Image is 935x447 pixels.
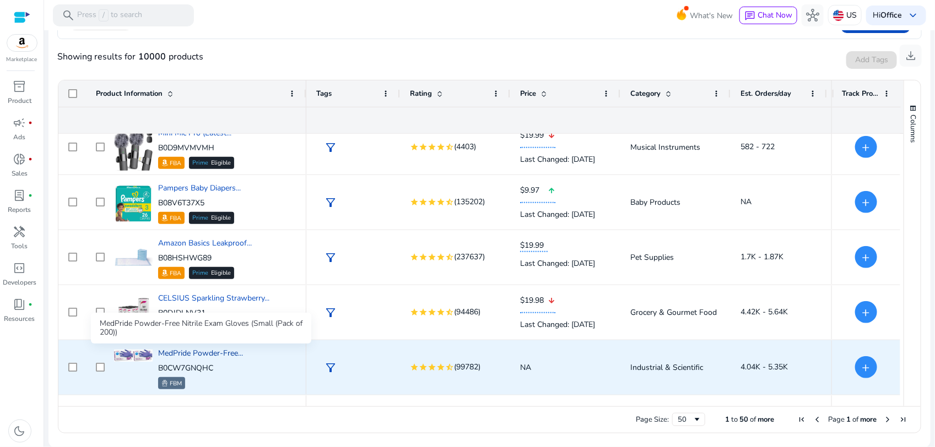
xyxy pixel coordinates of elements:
[14,132,26,142] p: Ads
[13,298,26,311] span: book_4
[62,9,75,22] span: search
[158,348,243,358] span: MedPride Powder-Free...
[158,198,241,209] p: B08V6T37X5
[192,215,208,221] span: Prime
[189,267,234,279] div: Eligible
[454,361,480,374] span: (99782)
[428,308,436,317] mat-icon: star
[758,10,792,20] span: Chat Now
[690,6,733,25] span: What's New
[99,9,109,21] span: /
[324,361,337,374] span: filter_alt
[855,136,877,158] button: +
[324,196,337,209] span: filter_alt
[741,141,775,152] span: 582 - 722
[904,49,917,62] span: download
[548,290,555,312] mat-icon: arrow_downward
[880,10,902,20] b: Office
[13,225,26,238] span: handyman
[158,363,243,374] p: B0CW7GNQHC
[678,415,693,424] div: 50
[410,363,419,372] mat-icon: star
[428,198,436,206] mat-icon: star
[739,415,748,424] span: 50
[883,415,892,424] div: Next Page
[520,185,548,196] span: $9.97
[324,306,337,319] span: filter_alt
[445,308,454,317] mat-icon: star_half
[436,143,445,151] mat-icon: star
[636,415,669,424] div: Page Size:
[860,415,877,424] span: more
[419,363,428,372] mat-icon: star
[445,143,454,151] mat-icon: star_half
[548,400,555,422] mat-icon: arrow_downward
[158,183,241,193] a: Pampers Baby Diapers...
[908,115,918,143] span: Columns
[900,45,922,67] button: download
[29,193,33,198] span: fiber_manual_record
[630,362,703,373] span: Industrial & Scientific
[29,121,33,125] span: fiber_manual_record
[436,308,445,317] mat-icon: star
[436,363,445,372] mat-icon: star
[750,415,756,424] span: of
[630,142,700,152] span: Musical Instruments
[170,213,181,224] p: FBA
[7,56,37,64] p: Marketplace
[445,363,454,372] mat-icon: star_half
[170,158,181,169] p: FBA
[13,152,26,166] span: donut_small
[170,378,182,389] p: FBM
[739,7,797,24] button: chatChat Now
[445,198,454,206] mat-icon: star_half
[4,314,35,324] p: Resources
[428,253,436,261] mat-icon: star
[855,301,877,323] button: +
[802,4,824,26] button: hub
[170,268,181,279] p: FBA
[13,80,26,93] span: inventory_2
[454,140,476,154] span: (4403)
[158,128,231,138] span: Mini Mic Pro (Latest...
[324,251,337,264] span: filter_alt
[8,96,31,106] p: Product
[741,197,752,207] span: NA
[741,362,788,372] span: 4.04K - 5.35K
[454,306,480,319] span: (94486)
[520,240,548,251] span: $19.99
[445,253,454,261] mat-icon: star_half
[833,10,844,21] img: us.svg
[13,424,26,438] span: dark_mode
[520,130,548,141] span: $19.99
[846,6,857,25] p: US
[520,252,610,275] div: Last Changed: [DATE]
[13,261,26,275] span: code_blocks
[520,295,548,306] span: $19.98
[29,302,33,307] span: fiber_manual_record
[520,89,536,99] span: Price
[828,415,845,424] span: Page
[13,116,26,129] span: campaign
[520,362,531,373] span: NA
[8,205,31,215] p: Reports
[419,253,428,261] mat-icon: star
[77,9,142,21] p: Press to search
[548,179,555,202] mat-icon: arrow_upward
[806,9,819,22] span: hub
[731,415,738,424] span: to
[57,50,203,63] div: Showing results for products
[842,89,879,99] span: Track Product
[520,313,610,336] div: Last Changed: [DATE]
[189,212,234,224] div: Eligible
[428,143,436,151] mat-icon: star
[855,356,877,378] button: +
[419,198,428,206] mat-icon: star
[13,189,26,202] span: lab_profile
[7,35,37,51] img: amazon.svg
[192,160,208,166] span: Prime
[454,250,485,264] span: (237637)
[410,308,419,317] mat-icon: star
[741,89,791,99] span: Est. Orders/day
